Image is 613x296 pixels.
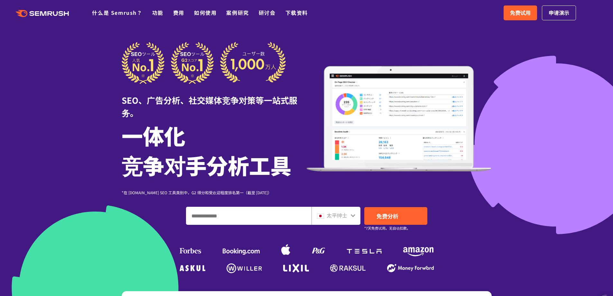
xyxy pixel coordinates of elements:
font: 免费试用 [510,9,531,16]
input: 输入域名、关键字或 URL [186,207,311,224]
font: 申请演示 [549,9,569,16]
a: 如何使用 [194,9,217,16]
font: SEO、广告分析、社交媒体竞争对策等一站式服务。 [122,94,297,119]
a: 费用 [173,9,184,16]
font: *7天免费试用。无自动扣款。 [364,225,410,231]
font: 免费分析 [376,212,398,220]
font: 竞争对手分析工具 [122,149,292,180]
a: 下载资料 [285,9,308,16]
a: 案例研究 [226,9,249,16]
a: 什么是 Semrush？ [92,9,142,16]
a: 免费分析 [364,207,427,225]
font: *在 [DOMAIN_NAME] SEO 工具类别中，G2 得分和受欢迎程度排名第一（截至 [DATE]） [122,190,272,195]
a: 免费试用 [504,5,537,20]
font: 一体化 [122,120,185,151]
a: 研讨会 [259,9,276,16]
font: 太平绅士 [327,211,347,219]
a: 申请演示 [542,5,576,20]
a: 功能 [152,9,163,16]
